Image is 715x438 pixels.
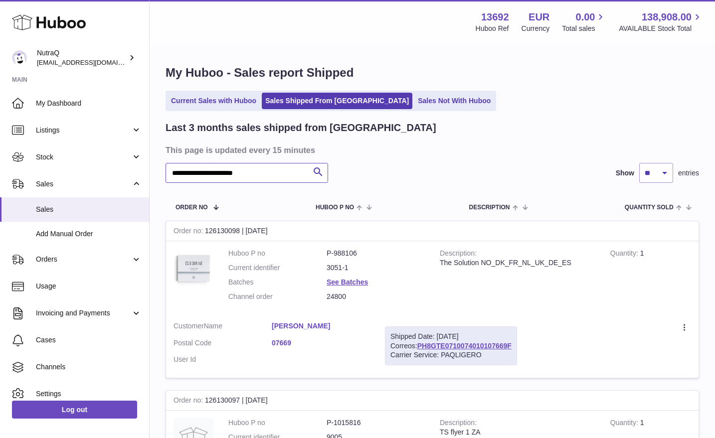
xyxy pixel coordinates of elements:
[603,241,699,314] td: 1
[272,321,370,331] a: [PERSON_NAME]
[522,24,550,33] div: Currency
[36,99,142,108] span: My Dashboard
[36,389,142,399] span: Settings
[417,342,512,350] a: PH8GTE0710074010107669F
[610,419,640,429] strong: Quantity
[272,338,370,348] a: 07669
[36,205,142,214] span: Sales
[619,10,703,33] a: 138,908.00 AVAILABLE Stock Total
[481,10,509,24] strong: 13692
[327,292,425,301] dd: 24800
[385,326,517,366] div: Correos:
[576,10,595,24] span: 0.00
[440,428,595,437] div: TS flyer 1 ZA
[678,168,699,178] span: entries
[327,263,425,273] dd: 3051-1
[625,204,674,211] span: Quantity Sold
[166,391,699,411] div: 126130097 | [DATE]
[174,321,272,333] dt: Name
[166,221,699,241] div: 126130098 | [DATE]
[36,152,131,162] span: Stock
[469,204,510,211] span: Description
[440,249,477,260] strong: Description
[476,24,509,33] div: Huboo Ref
[12,50,27,65] img: log@nutraq.com
[174,338,272,350] dt: Postal Code
[228,418,327,428] dt: Huboo P no
[316,204,354,211] span: Huboo P no
[37,58,147,66] span: [EMAIL_ADDRESS][DOMAIN_NAME]
[529,10,549,24] strong: EUR
[36,362,142,372] span: Channels
[562,10,606,33] a: 0.00 Total sales
[176,204,208,211] span: Order No
[166,121,436,135] h2: Last 3 months sales shipped from [GEOGRAPHIC_DATA]
[327,278,368,286] a: See Batches
[440,258,595,268] div: The Solution NO_DK_FR_NL_UK_DE_ES
[174,249,213,289] img: 136921728478892.jpg
[228,263,327,273] dt: Current identifier
[562,24,606,33] span: Total sales
[36,229,142,239] span: Add Manual Order
[262,93,412,109] a: Sales Shipped From [GEOGRAPHIC_DATA]
[390,332,512,341] div: Shipped Date: [DATE]
[414,93,494,109] a: Sales Not With Huboo
[228,292,327,301] dt: Channel order
[327,249,425,258] dd: P-988106
[619,24,703,33] span: AVAILABLE Stock Total
[390,350,512,360] div: Carrier Service: PAQLIGERO
[174,322,204,330] span: Customer
[37,48,127,67] div: NutraQ
[168,93,260,109] a: Current Sales with Huboo
[327,418,425,428] dd: P-1015816
[174,355,272,364] dt: User Id
[166,65,699,81] h1: My Huboo - Sales report Shipped
[36,335,142,345] span: Cases
[36,282,142,291] span: Usage
[36,308,131,318] span: Invoicing and Payments
[166,145,697,155] h3: This page is updated every 15 minutes
[440,419,477,429] strong: Description
[228,249,327,258] dt: Huboo P no
[174,396,205,407] strong: Order no
[610,249,640,260] strong: Quantity
[36,179,131,189] span: Sales
[12,401,137,419] a: Log out
[174,227,205,237] strong: Order no
[616,168,634,178] label: Show
[36,126,131,135] span: Listings
[642,10,692,24] span: 138,908.00
[36,255,131,264] span: Orders
[228,278,327,287] dt: Batches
